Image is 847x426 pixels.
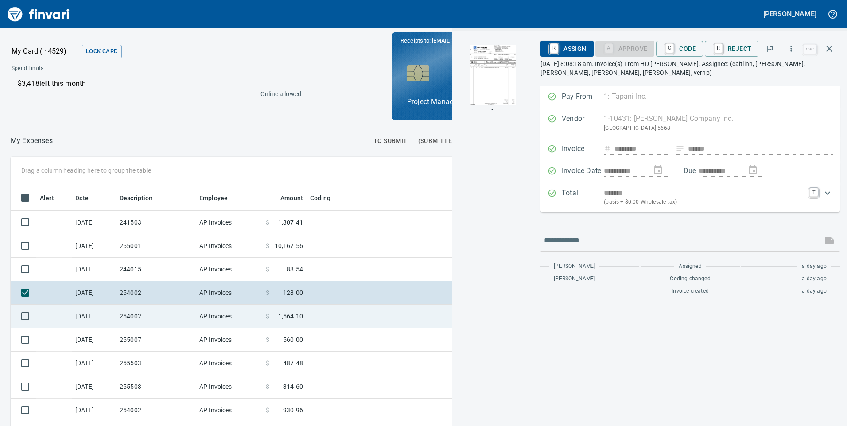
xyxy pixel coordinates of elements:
[595,44,655,52] div: Coding Required
[82,45,122,58] button: Lock Card
[196,211,262,234] td: AP Invoices
[196,399,262,422] td: AP Invoices
[540,41,593,57] button: RAssign
[40,193,66,203] span: Alert
[72,281,116,305] td: [DATE]
[196,305,262,328] td: AP Invoices
[120,193,164,203] span: Description
[407,97,531,107] p: Project Management
[275,241,303,250] span: 10,167.56
[72,234,116,258] td: [DATE]
[72,375,116,399] td: [DATE]
[679,262,701,271] span: Assigned
[280,193,303,203] span: Amount
[116,234,196,258] td: 255001
[12,46,78,57] p: My Card (···4529)
[781,39,801,58] button: More
[11,136,53,146] p: My Expenses
[196,234,262,258] td: AP Invoices
[548,41,586,56] span: Assign
[670,275,710,283] span: Coding changed
[196,352,262,375] td: AP Invoices
[266,406,269,414] span: $
[540,182,840,212] div: Expand
[283,406,303,414] span: 930.96
[819,230,840,251] span: This records your message into the invoice and notifies anyone mentioned
[418,136,458,147] span: (Submitted)
[665,43,674,53] a: C
[310,193,330,203] span: Coding
[116,328,196,352] td: 255007
[116,375,196,399] td: 255503
[540,59,840,77] p: [DATE] 8:08:18 am. Invoice(s) From HD [PERSON_NAME]. Assignee: (caitlinh, [PERSON_NAME], [PERSON_...
[491,107,495,117] p: 1
[672,287,709,296] span: Invoice created
[550,43,558,53] a: R
[196,258,262,281] td: AP Invoices
[604,198,804,207] p: (basis + $0.00 Wholesale tax)
[11,136,53,146] nav: breadcrumb
[266,312,269,321] span: $
[72,305,116,328] td: [DATE]
[283,382,303,391] span: 314.60
[287,265,303,274] span: 88.54
[562,188,604,207] p: Total
[400,36,538,45] p: Receipts to:
[18,78,295,89] p: $3,418 left this month
[283,359,303,368] span: 487.48
[116,258,196,281] td: 244015
[116,305,196,328] td: 254002
[116,281,196,305] td: 254002
[116,352,196,375] td: 255503
[554,275,595,283] span: [PERSON_NAME]
[120,193,153,203] span: Description
[266,241,269,250] span: $
[75,193,101,203] span: Date
[21,166,151,175] p: Drag a column heading here to group the table
[462,45,523,105] img: Page 1
[5,4,72,25] img: Finvari
[72,211,116,234] td: [DATE]
[196,328,262,352] td: AP Invoices
[714,43,723,53] a: R
[431,36,524,45] span: [EMAIL_ADDRESS][DOMAIN_NAME]
[40,193,54,203] span: Alert
[663,41,696,56] span: Code
[266,382,269,391] span: $
[116,399,196,422] td: 254002
[554,262,595,271] span: [PERSON_NAME]
[266,218,269,227] span: $
[803,44,816,54] a: esc
[72,328,116,352] td: [DATE]
[266,288,269,297] span: $
[75,193,89,203] span: Date
[196,375,262,399] td: AP Invoices
[705,41,758,57] button: RReject
[266,359,269,368] span: $
[12,64,171,73] span: Spend Limits
[266,335,269,344] span: $
[656,41,703,57] button: CCode
[712,41,751,56] span: Reject
[760,39,780,58] button: Flag
[278,218,303,227] span: 1,307.41
[116,211,196,234] td: 241503
[278,312,303,321] span: 1,564.10
[310,193,342,203] span: Coding
[72,399,116,422] td: [DATE]
[801,38,840,59] span: Close invoice
[72,352,116,375] td: [DATE]
[196,281,262,305] td: AP Invoices
[802,262,827,271] span: a day ago
[373,136,408,147] span: To Submit
[802,287,827,296] span: a day ago
[283,288,303,297] span: 128.00
[809,188,818,197] a: T
[763,9,816,19] h5: [PERSON_NAME]
[802,275,827,283] span: a day ago
[199,193,239,203] span: Employee
[269,193,303,203] span: Amount
[4,89,301,98] p: Online allowed
[199,193,228,203] span: Employee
